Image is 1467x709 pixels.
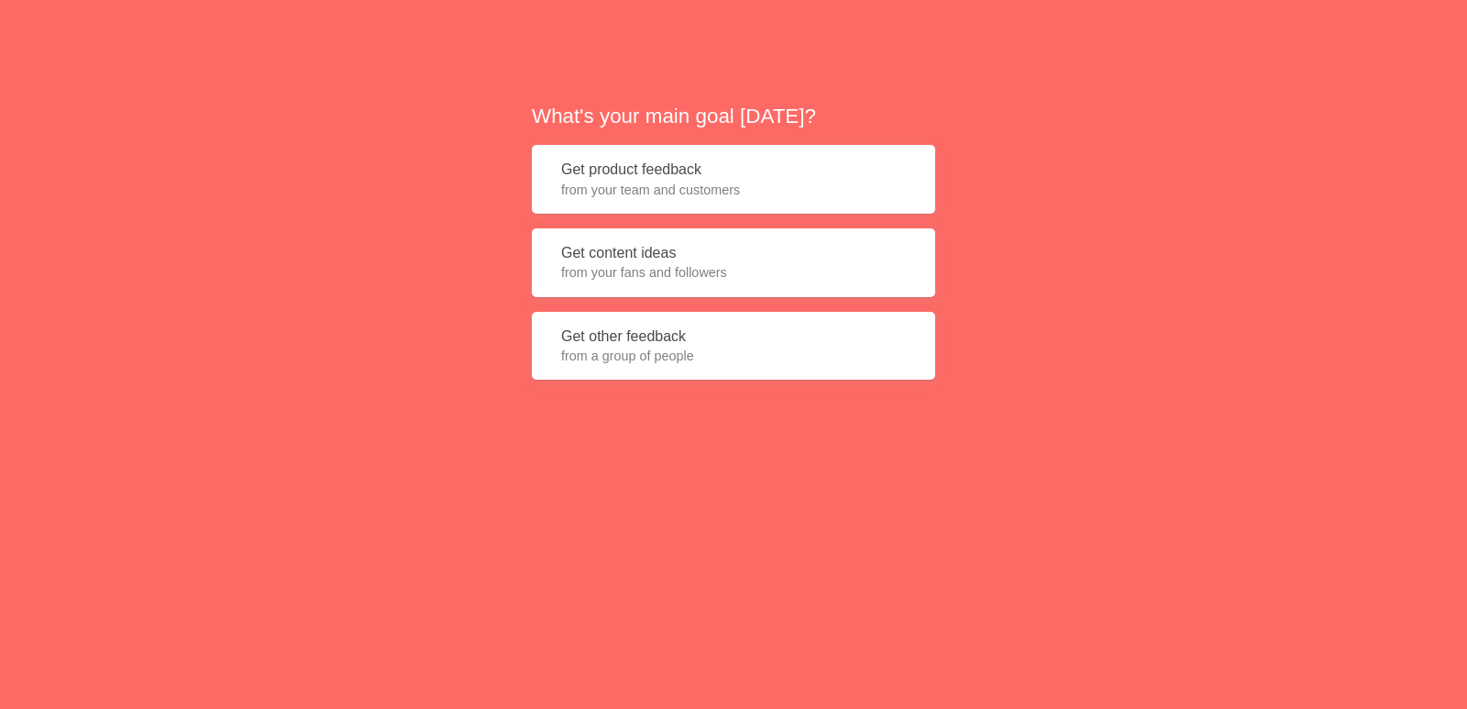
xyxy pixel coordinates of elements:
[532,228,935,297] button: Get content ideasfrom your fans and followers
[561,263,906,282] span: from your fans and followers
[532,102,935,130] h2: What's your main goal [DATE]?
[561,347,906,365] span: from a group of people
[561,181,906,199] span: from your team and customers
[532,312,935,381] button: Get other feedbackfrom a group of people
[532,145,935,214] button: Get product feedbackfrom your team and customers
